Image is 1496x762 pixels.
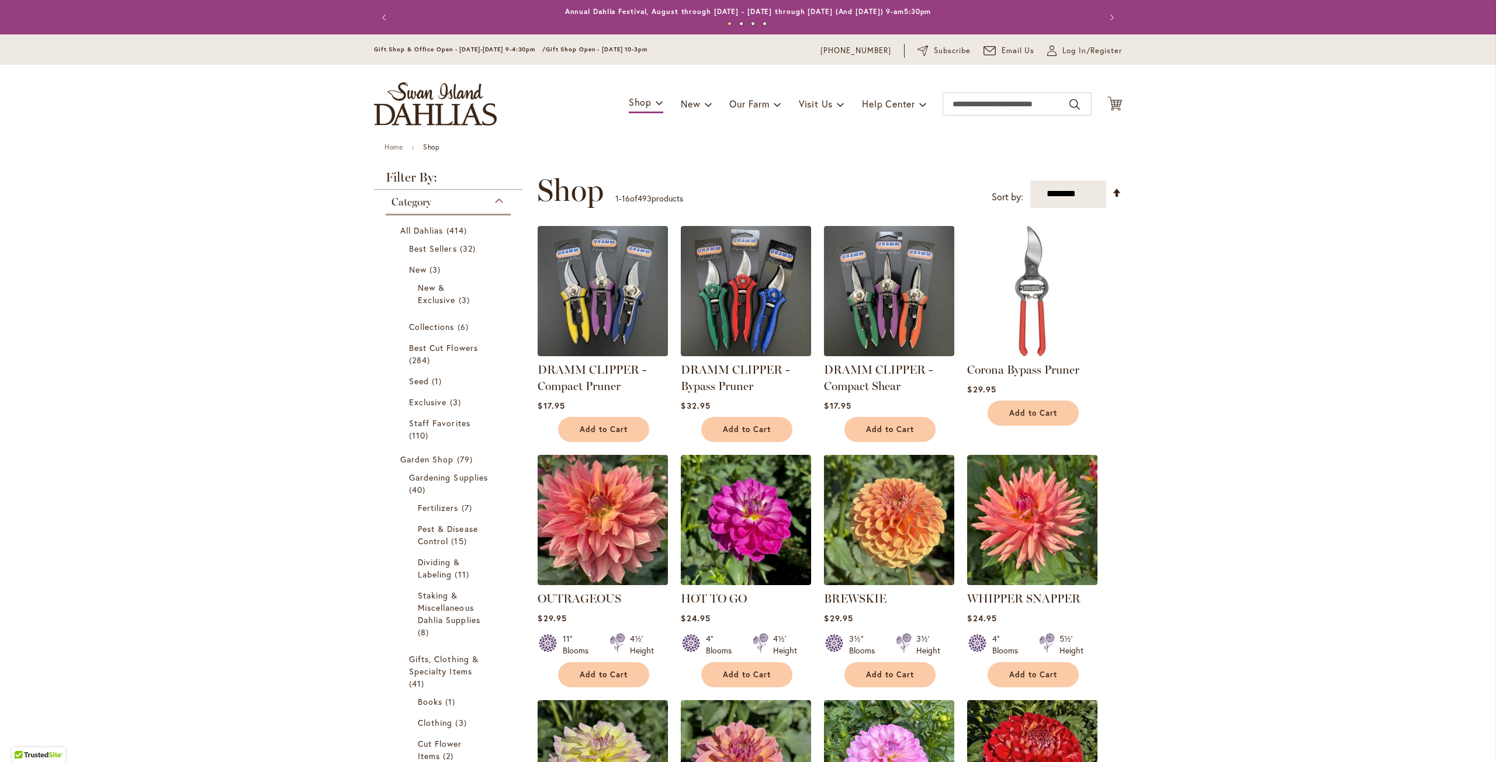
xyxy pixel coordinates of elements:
[418,502,482,514] a: Fertilizers
[418,281,482,306] a: New &amp; Exclusive
[563,633,595,656] div: 11" Blooms
[538,347,668,359] a: DRAMM CLIPPER - Compact Pruner
[418,695,482,708] a: Books
[409,677,427,690] span: 41
[984,45,1035,57] a: Email Us
[409,471,490,496] a: Gardening Supplies
[409,375,490,387] a: Seed
[681,226,811,356] img: DRAMM CLIPPER - Bypass Pruner
[418,716,482,729] a: Clothing
[418,556,460,580] span: Dividing & Labeling
[558,417,649,442] button: Add to Cart
[820,45,891,57] a: [PHONE_NUMBER]
[418,626,432,638] span: 8
[418,590,480,625] span: Staking & Miscellaneous Dahlia Supplies
[629,96,652,108] span: Shop
[1099,6,1122,29] button: Next
[1002,45,1035,57] span: Email Us
[418,502,459,513] span: Fertilizers
[824,347,954,359] a: DRAMM CLIPPER - Compact Shear
[681,400,710,411] span: $32.95
[967,591,1081,606] a: WHIPPER SNAPPER
[992,186,1023,208] label: Sort by:
[455,568,472,580] span: 11
[418,738,462,761] span: Cut Flower Items
[374,6,397,29] button: Previous
[409,321,455,332] span: Collections
[418,589,482,638] a: Staking &amp; Miscellaneous Dahlia Supplies
[967,384,996,395] span: $29.95
[451,535,469,547] span: 15
[580,425,628,434] span: Add to Cart
[458,321,472,333] span: 6
[537,173,604,208] span: Shop
[423,142,439,151] strong: Shop
[723,670,771,680] span: Add to Cart
[799,98,833,110] span: Visit Us
[728,22,732,26] button: 1 of 4
[701,662,792,687] button: Add to Cart
[538,400,565,411] span: $17.95
[409,417,470,429] span: Staff Favorites
[409,429,431,441] span: 110
[409,263,490,276] a: New
[400,224,499,236] a: All Dahlias
[723,425,771,434] span: Add to Cart
[462,502,475,514] span: 7
[418,556,482,580] a: Dividing &amp; Labeling
[701,417,792,442] button: Add to Cart
[681,455,811,585] img: HOT TO GO
[409,653,490,690] a: Gifts, Clothing &amp; Specialty Items
[546,46,647,53] span: Gift Shop Open - [DATE] 10-3pm
[967,363,1079,377] a: Corona Bypass Pruner
[988,662,1079,687] button: Add to Cart
[681,613,710,624] span: $24.95
[729,98,769,110] span: Our Farm
[1009,670,1057,680] span: Add to Cart
[967,347,1097,359] a: Corona Bypass Pruner
[538,613,566,624] span: $29.95
[374,46,546,53] span: Gift Shop & Office Open - [DATE]-[DATE] 9-4:30pm /
[967,576,1097,587] a: WHIPPER SNAPPER
[681,98,700,110] span: New
[392,196,431,208] span: Category
[763,22,767,26] button: 4 of 4
[445,695,458,708] span: 1
[409,242,490,255] a: Best Sellers
[967,226,1097,356] img: Corona Bypass Pruner
[681,576,811,587] a: HOT TO GO
[565,7,931,16] a: Annual Dahlia Festival, August through [DATE] - [DATE] through [DATE] (And [DATE]) 9-am5:30pm
[400,225,444,236] span: All Dahlias
[409,396,446,408] span: Exclusive
[866,425,914,434] span: Add to Cart
[446,224,470,236] span: 414
[409,417,490,441] a: Staff Favorites
[409,653,479,677] span: Gifts, Clothing & Specialty Items
[457,453,476,465] span: 79
[706,633,739,656] div: 4" Blooms
[400,454,454,465] span: Garden Shop
[409,243,457,254] span: Best Sellers
[432,375,445,387] span: 1
[622,193,630,204] span: 16
[418,282,455,305] span: New & Exclusive
[409,342,478,353] span: Best Cut Flowers
[400,453,499,465] a: Garden Shop
[824,613,853,624] span: $29.95
[1009,408,1057,418] span: Add to Cart
[409,354,433,366] span: 284
[538,226,668,356] img: DRAMM CLIPPER - Compact Pruner
[824,363,933,393] a: DRAMM CLIPPER - Compact Shear
[385,142,403,151] a: Home
[460,242,479,255] span: 32
[824,400,851,411] span: $17.95
[739,22,743,26] button: 2 of 4
[773,633,797,656] div: 4½' Height
[1047,45,1122,57] a: Log In/Register
[615,189,683,208] p: - of products
[866,670,914,680] span: Add to Cart
[988,401,1079,426] button: Add to Cart
[1059,633,1083,656] div: 5½' Height
[824,591,886,606] a: BREWSKIE
[844,417,936,442] button: Add to Cart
